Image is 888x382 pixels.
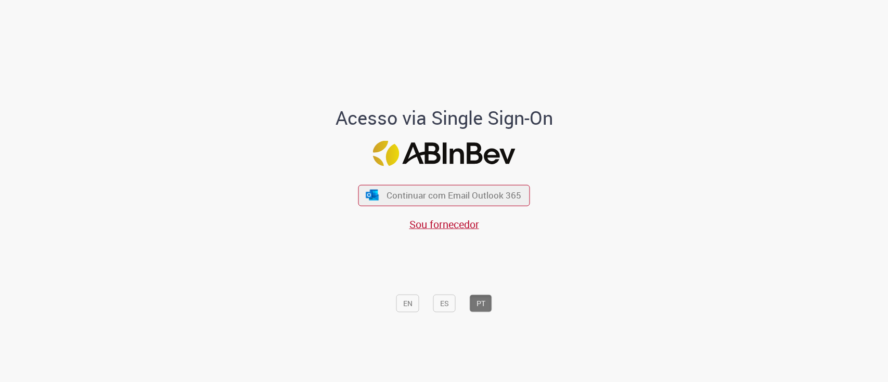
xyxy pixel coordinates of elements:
[433,295,456,312] button: ES
[365,190,379,201] img: ícone Azure/Microsoft 360
[373,141,516,166] img: Logo ABInBev
[358,185,530,206] button: ícone Azure/Microsoft 360 Continuar com Email Outlook 365
[300,108,588,128] h1: Acesso via Single Sign-On
[387,189,521,201] span: Continuar com Email Outlook 365
[470,295,492,312] button: PT
[409,217,479,231] a: Sou fornecedor
[396,295,419,312] button: EN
